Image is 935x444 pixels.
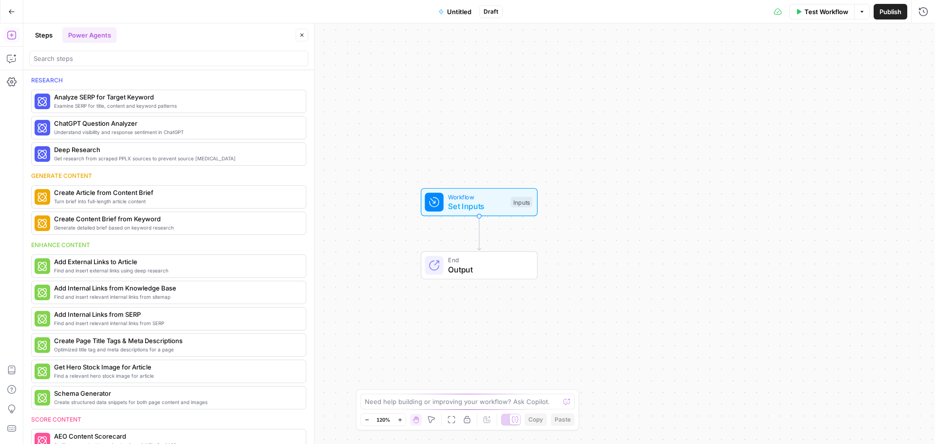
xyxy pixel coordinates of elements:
div: EndOutput [389,251,570,280]
span: 120% [376,416,390,424]
span: Create Page Title Tags & Meta Descriptions [54,336,298,346]
span: Add Internal Links from Knowledge Base [54,283,298,293]
span: Set Inputs [448,200,506,212]
span: Draft [484,7,498,16]
span: Get research from scraped PPLX sources to prevent source [MEDICAL_DATA] [54,154,298,162]
g: Edge from start to end [477,216,481,251]
span: Workflow [448,192,506,201]
span: Create structured data snippets for both page content and images [54,398,298,406]
span: Examine SERP for title, content and keyword patterns [54,102,298,110]
span: Find and insert relevant internal links from sitemap [54,293,298,301]
input: Search steps [34,54,304,63]
span: Find and insert external links using deep research [54,267,298,274]
div: Enhance content [31,241,306,250]
span: Copy [528,415,543,424]
span: Analyze SERP for Target Keyword [54,92,298,102]
span: Add Internal Links from SERP [54,309,298,319]
button: Test Workflow [789,4,854,19]
span: Deep Research [54,145,298,154]
button: Power Agents [62,27,117,43]
span: Create Content Brief from Keyword [54,214,298,224]
span: ChatGPT Question Analyzer [54,118,298,128]
span: Optimized title tag and meta descriptions for a page [54,346,298,353]
div: Research [31,76,306,85]
span: Understand visibility and response sentiment in ChatGPT [54,128,298,136]
span: Find and insert relevant internal links from SERP [54,319,298,327]
span: Generate detailed brief based on keyword research [54,224,298,232]
button: Steps [29,27,58,43]
span: AEO Content Scorecard [54,431,298,441]
span: Output [448,264,527,275]
span: Paste [555,415,571,424]
span: Get Hero Stock Image for Article [54,362,298,372]
span: End [448,255,527,265]
div: Score content [31,415,306,424]
button: Untitled [432,4,477,19]
span: Schema Generator [54,388,298,398]
span: Untitled [447,7,471,17]
div: Generate content [31,172,306,180]
span: Create Article from Content Brief [54,188,298,197]
span: Find a relevant hero stock image for article [54,372,298,380]
span: Publish [879,7,901,17]
div: WorkflowSet InputsInputs [389,188,570,216]
span: Turn brief into full-length article content [54,197,298,205]
span: Test Workflow [804,7,848,17]
span: Add External Links to Article [54,257,298,267]
button: Publish [874,4,907,19]
button: Copy [524,413,547,426]
button: Paste [551,413,575,426]
div: Inputs [511,197,532,208]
